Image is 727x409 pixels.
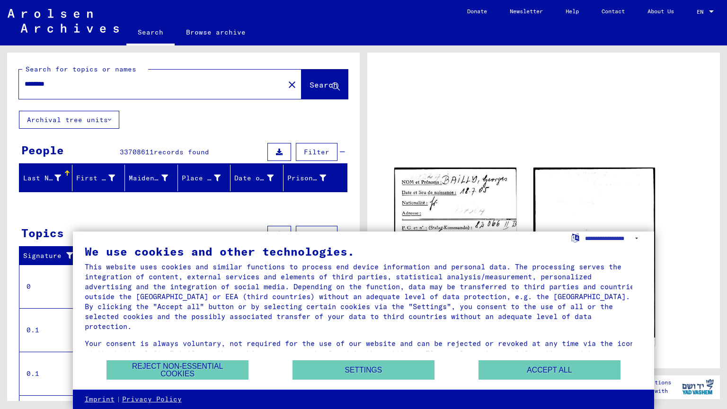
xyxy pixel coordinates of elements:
[106,360,248,380] button: Reject non-essential cookies
[23,173,61,183] div: Last Name
[85,246,643,257] div: We use cookies and other technologies.
[19,165,72,191] mat-header-cell: Last Name
[122,395,182,404] a: Privacy Policy
[26,65,136,73] mat-label: Search for topics or names
[19,352,85,395] td: 0.1
[76,170,127,186] div: First Name
[296,226,337,244] button: Filter
[23,251,77,261] div: Signature
[680,375,716,399] img: yv_logo.png
[533,168,656,338] img: 002.jpg
[19,111,119,129] button: Archival tree units
[23,249,87,264] div: Signature
[76,173,115,183] div: First Name
[283,75,301,94] button: Clear
[85,262,643,331] div: This website uses cookies and similar functions to process end device information and personal da...
[304,231,329,239] span: Filter
[21,142,64,159] div: People
[175,21,257,44] a: Browse archive
[21,224,64,241] div: Topics
[19,308,85,352] td: 0.1
[234,170,285,186] div: Date of Birth
[296,143,337,161] button: Filter
[182,170,233,186] div: Place of Birth
[178,165,231,191] mat-header-cell: Place of Birth
[287,170,338,186] div: Prisoner #
[394,168,516,338] img: 001.jpg
[231,165,284,191] mat-header-cell: Date of Birth
[8,9,119,33] img: Arolsen_neg.svg
[129,170,180,186] div: Maiden Name
[129,173,168,183] div: Maiden Name
[286,79,298,90] mat-icon: close
[479,360,621,380] button: Accept all
[152,231,207,239] span: records found
[122,231,152,239] span: 4285890
[154,148,209,156] span: records found
[234,173,274,183] div: Date of Birth
[287,173,327,183] div: Prisoner #
[72,165,125,191] mat-header-cell: First Name
[85,395,115,404] a: Imprint
[125,165,178,191] mat-header-cell: Maiden Name
[126,21,175,45] a: Search
[301,70,348,99] button: Search
[23,170,73,186] div: Last Name
[697,9,707,15] span: EN
[304,148,329,156] span: Filter
[120,148,154,156] span: 33708611
[182,173,221,183] div: Place of Birth
[284,165,347,191] mat-header-cell: Prisoner #
[85,338,643,368] div: Your consent is always voluntary, not required for the use of our website and can be rejected or ...
[293,360,434,380] button: Settings
[310,80,338,89] span: Search
[19,265,85,308] td: 0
